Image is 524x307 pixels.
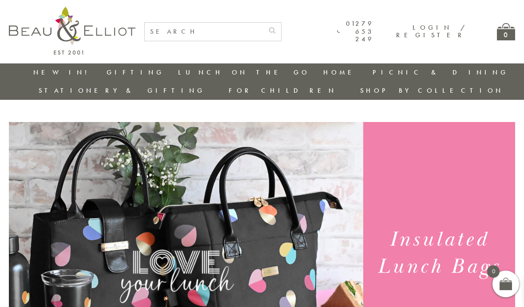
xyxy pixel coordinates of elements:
[497,23,515,40] a: 0
[145,23,263,41] input: SEARCH
[396,23,466,39] a: Login / Register
[229,86,337,95] a: For Children
[39,86,205,95] a: Stationery & Gifting
[487,265,500,278] span: 0
[371,226,508,280] h1: Insulated Lunch Bags
[373,68,508,77] a: Picnic & Dining
[107,68,164,77] a: Gifting
[337,20,374,43] a: 01279 653 249
[323,68,359,77] a: Home
[360,86,504,95] a: Shop by collection
[9,7,135,55] img: logo
[33,68,93,77] a: New in!
[178,68,310,77] a: Lunch On The Go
